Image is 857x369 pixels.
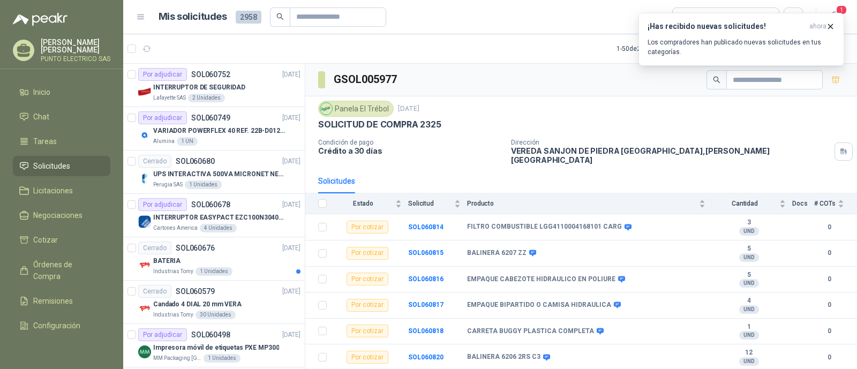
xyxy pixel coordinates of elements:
[511,139,830,146] p: Dirección
[318,175,355,187] div: Solicitudes
[814,222,844,232] b: 0
[333,193,408,214] th: Estado
[153,256,181,266] p: BATERIA
[617,40,686,57] div: 1 - 50 de 2625
[347,351,388,364] div: Por cotizar
[153,354,201,363] p: MM Packaging [GEOGRAPHIC_DATA]
[467,275,615,284] b: EMPAQUE CABEZOTE HIDRAULICO EN POLIURE
[13,205,110,225] a: Negociaciones
[467,249,527,258] b: BALINERA 6207 ZZ
[153,94,186,102] p: Lafayette SAS
[176,288,215,295] p: SOL060579
[13,180,110,201] a: Licitaciones
[318,139,502,146] p: Condición de pago
[648,22,805,31] h3: ¡Has recibido nuevas solicitudes!
[33,295,73,307] span: Remisiones
[282,200,300,210] p: [DATE]
[123,64,305,107] a: Por adjudicarSOL060752[DATE] Company LogoINTERRUPTOR DE SEGURIDADLafayette SAS2 Unidades
[408,327,443,335] b: SOL060818
[153,126,287,136] p: VARIADOR POWERFLEX 40 REF. 22B-D012N104
[318,146,502,155] p: Crédito a 30 días
[320,103,332,115] img: Company Logo
[408,193,467,214] th: Solicitud
[204,354,240,363] div: 1 Unidades
[236,11,261,24] span: 2958
[138,85,151,98] img: Company Logo
[138,215,151,228] img: Company Logo
[739,305,759,314] div: UND
[153,169,287,179] p: UPS INTERACTIVA 500VA MICRONET NEGRA MARCA: POWEST NICOMAR
[13,340,110,360] a: Manuales y ayuda
[712,271,786,280] b: 5
[33,259,100,282] span: Órdenes de Compra
[13,315,110,336] a: Configuración
[153,299,242,310] p: Candado 4 DIAL 20 mm VERA
[282,156,300,167] p: [DATE]
[33,135,57,147] span: Tareas
[467,200,697,207] span: Producto
[408,275,443,283] a: SOL060816
[739,331,759,340] div: UND
[153,311,193,319] p: Industrias Tomy
[13,254,110,287] a: Órdenes de Compra
[712,245,786,253] b: 5
[334,71,399,88] h3: GSOL005977
[282,287,300,297] p: [DATE]
[33,234,58,246] span: Cotizar
[739,253,759,262] div: UND
[138,172,151,185] img: Company Logo
[138,155,171,168] div: Cerrado
[739,227,759,236] div: UND
[153,137,175,146] p: Alumina
[138,285,171,298] div: Cerrado
[138,198,187,211] div: Por adjudicar
[138,111,187,124] div: Por adjudicar
[153,82,245,93] p: INTERRUPTOR DE SEGURIDAD
[282,70,300,80] p: [DATE]
[177,137,198,146] div: 1 UN
[814,300,844,310] b: 0
[13,82,110,102] a: Inicio
[200,224,237,232] div: 4 Unidades
[123,324,305,367] a: Por adjudicarSOL060498[DATE] Company LogoImpresora móvil de etiquetas PXE MP300MM Packaging [GEOG...
[408,249,443,257] a: SOL060815
[467,193,712,214] th: Producto
[648,37,835,57] p: Los compradores han publicado nuevas solicitudes en tus categorías.
[138,328,187,341] div: Por adjudicar
[467,353,540,362] b: BALINERA 6206 2RS C3
[398,104,419,114] p: [DATE]
[13,291,110,311] a: Remisiones
[712,349,786,357] b: 12
[408,223,443,231] a: SOL060814
[196,267,232,276] div: 1 Unidades
[153,213,287,223] p: INTERRUPTOR EASYPACT EZC100N3040C 40AMP 25K SCHNEIDER
[33,320,80,332] span: Configuración
[467,301,611,310] b: EMPAQUE BIPARTIDO O CAMISA HIDRAULICA
[276,13,284,20] span: search
[836,5,847,15] span: 1
[792,193,814,214] th: Docs
[679,11,702,23] div: Todas
[176,157,215,165] p: SOL060680
[153,224,198,232] p: Cartones America
[713,76,720,84] span: search
[138,302,151,315] img: Company Logo
[138,259,151,272] img: Company Logo
[13,107,110,127] a: Chat
[33,209,82,221] span: Negociaciones
[33,86,50,98] span: Inicio
[712,323,786,332] b: 1
[13,230,110,250] a: Cotizar
[176,244,215,252] p: SOL060676
[814,274,844,284] b: 0
[282,330,300,340] p: [DATE]
[33,111,49,123] span: Chat
[814,248,844,258] b: 0
[191,114,230,122] p: SOL060749
[467,327,594,336] b: CARRETA BUGGY PLASTICA COMPLETA
[814,193,857,214] th: # COTs
[814,352,844,363] b: 0
[809,22,826,31] span: ahora
[511,146,830,164] p: VEREDA SANJON DE PIEDRA [GEOGRAPHIC_DATA] , [PERSON_NAME][GEOGRAPHIC_DATA]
